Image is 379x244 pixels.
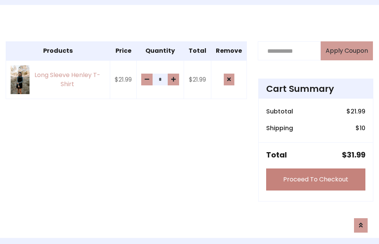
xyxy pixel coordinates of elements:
span: 10 [360,124,365,132]
h4: Cart Summary [266,83,365,94]
button: Apply Coupon [321,41,373,60]
span: 21.99 [351,107,365,116]
h6: $ [356,124,365,132]
th: Price [110,42,137,61]
th: Products [6,42,110,61]
h6: Shipping [266,124,293,132]
a: Proceed To Checkout [266,168,365,190]
h5: Total [266,150,287,159]
h5: $ [342,150,365,159]
td: $21.99 [110,60,137,99]
a: Long Sleeve Henley T-Shirt [11,65,105,94]
span: 31.99 [347,150,365,160]
h6: $ [346,108,365,115]
th: Total [184,42,211,61]
h6: Subtotal [266,108,293,115]
td: $21.99 [184,60,211,99]
th: Quantity [137,42,184,61]
th: Remove [211,42,247,61]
